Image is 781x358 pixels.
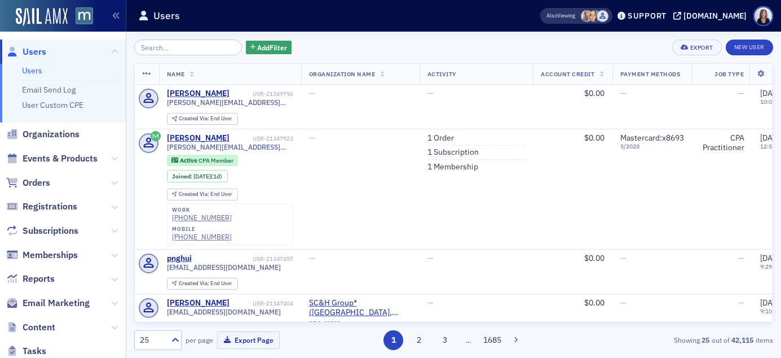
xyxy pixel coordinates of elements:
[427,162,478,172] a: 1 Membership
[22,100,83,110] a: User Custom CPE
[584,133,604,143] span: $0.00
[309,253,315,263] span: —
[76,7,93,25] img: SailAMX
[22,66,42,76] a: Users
[753,6,773,26] span: Profile
[167,70,185,78] span: Name
[167,143,293,151] span: [PERSON_NAME][EMAIL_ADDRESS][DOMAIN_NAME]
[171,156,233,164] a: Active CPA Member
[309,88,315,98] span: —
[581,10,593,22] span: Emily Trott
[23,177,50,189] span: Orders
[726,40,773,55] a: New User
[172,213,232,222] a: [PHONE_NUMBER]
[193,255,293,263] div: USR-21347457
[6,46,46,58] a: Users
[309,133,315,143] span: —
[700,335,712,345] strong: 25
[23,321,55,334] span: Content
[482,330,502,350] button: 1685
[6,128,80,141] a: Organizations
[427,253,434,263] span: —
[257,42,287,53] span: Add Filter
[167,170,228,182] div: Joined: 2025-10-01 00:00:00
[167,113,238,125] div: Created Via: End User
[738,298,744,308] span: —
[180,156,198,164] span: Active
[620,143,684,150] span: 5 / 2028
[186,335,213,345] label: per page
[584,298,604,308] span: $0.00
[172,233,232,241] a: [PHONE_NUMBER]
[309,298,412,318] a: SC&H Group* ([GEOGRAPHIC_DATA], [GEOGRAPHIC_DATA])
[700,133,744,153] div: CPA Practitioner
[172,207,232,213] div: work
[672,40,721,55] button: Export
[167,298,230,308] a: [PERSON_NAME]
[231,135,293,142] div: USR-21347923
[167,133,230,143] a: [PERSON_NAME]
[167,308,281,316] span: [EMAIL_ADDRESS][DOMAIN_NAME]
[589,10,601,22] span: Aiyana Scarborough
[179,281,232,287] div: End User
[620,253,626,263] span: —
[198,156,233,164] span: CPA Member
[217,331,280,349] button: Export Page
[427,133,454,143] a: 1 Order
[193,173,222,180] div: (1d)
[193,172,211,180] span: [DATE]
[628,11,667,21] div: Support
[738,253,744,263] span: —
[6,152,98,165] a: Events & Products
[68,7,93,27] a: View Homepage
[541,70,594,78] span: Account Credit
[620,70,681,78] span: Payment Methods
[23,273,55,285] span: Reports
[167,189,238,200] div: Created Via: End User
[6,297,90,309] a: Email Marketing
[179,280,210,287] span: Created Via :
[179,115,210,122] span: Created Via :
[427,298,434,308] span: —
[6,200,77,213] a: Registrations
[167,263,281,272] span: [EMAIL_ADDRESS][DOMAIN_NAME]
[620,88,626,98] span: —
[23,297,90,309] span: Email Marketing
[683,11,747,21] div: [DOMAIN_NAME]
[246,41,292,55] button: AddFilter
[546,12,557,19] div: Also
[673,12,751,20] button: [DOMAIN_NAME]
[6,345,46,357] a: Tasks
[427,70,457,78] span: Activity
[231,300,293,307] div: USR-21347404
[620,298,626,308] span: —
[23,345,46,357] span: Tasks
[6,225,78,237] a: Subscriptions
[167,155,239,166] div: Active: Active: CPA Member
[597,10,608,22] span: Justin Chase
[16,8,68,26] img: SailAMX
[167,278,238,290] div: Created Via: End User
[231,90,293,98] div: USR-21349796
[409,330,429,350] button: 2
[23,200,77,213] span: Registrations
[179,116,232,122] div: End User
[134,40,242,55] input: Search…
[167,254,192,264] a: pnghui
[427,88,434,98] span: —
[309,70,376,78] span: Organization Name
[22,85,76,95] a: Email Send Log
[383,330,403,350] button: 1
[568,335,773,345] div: Showing out of items
[167,89,230,99] div: [PERSON_NAME]
[546,12,575,20] span: Viewing
[23,249,78,261] span: Memberships
[584,88,604,98] span: $0.00
[23,152,98,165] span: Events & Products
[172,226,232,233] div: mobile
